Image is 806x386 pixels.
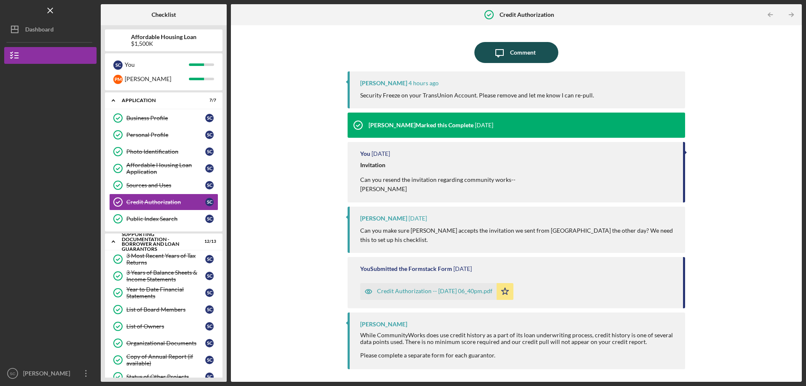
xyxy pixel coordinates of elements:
[109,268,218,284] a: 3 Years of Balance Sheets & Income StatementsSC
[510,42,536,63] div: Comment
[201,239,216,244] div: 12 / 13
[109,318,218,335] a: List of OwnersSC
[126,286,205,299] div: Year to Date Financial Statements
[126,148,205,155] div: Photo Identification
[109,194,218,210] a: Credit AuthorizationSC
[10,371,15,376] text: SC
[25,21,54,40] div: Dashboard
[126,115,205,121] div: Business Profile
[205,147,214,156] div: S C
[131,40,196,47] div: $1,500K
[109,352,218,368] a: Copy of Annual Report (if available)SC
[109,210,218,227] a: Public Index SearchSC
[126,373,205,380] div: Status of Other Projects
[360,265,452,272] div: You Submitted the Formstack Form
[125,58,189,72] div: You
[500,11,554,18] b: Credit Authorization
[205,339,214,347] div: S C
[126,323,205,330] div: List of Owners
[109,126,218,143] a: Personal ProfileSC
[205,373,214,381] div: S C
[201,98,216,103] div: 7 / 7
[21,365,76,384] div: [PERSON_NAME]
[360,283,513,300] button: Credit Authorization -- [DATE] 06_40pm.pdf
[369,122,474,129] div: [PERSON_NAME] Marked this Complete
[408,80,439,87] time: 2025-08-15 17:24
[109,368,218,385] a: Status of Other ProjectsSC
[109,301,218,318] a: List of Board MembersSC
[126,340,205,347] div: Organizational Documents
[126,162,205,175] div: Affordable Housing Loan Application
[475,122,493,129] time: 2025-08-12 19:01
[126,215,205,222] div: Public Index Search
[109,143,218,160] a: Photo IdentificationSC
[474,42,558,63] button: Comment
[122,98,195,103] div: Application
[360,215,407,222] div: [PERSON_NAME]
[360,332,677,345] div: While CommunityWorks does use credit history as a part of its loan underwriting process, credit h...
[360,161,385,168] strong: Invitation
[372,150,390,157] time: 2025-08-07 11:42
[109,110,218,126] a: Business ProfileSC
[109,284,218,301] a: Year to Date Financial StatementsSC
[360,80,407,87] div: [PERSON_NAME]
[126,269,205,283] div: 3 Years of Balance Sheets & Income Statements
[205,215,214,223] div: S C
[131,34,196,40] b: Affordable Housing Loan
[360,352,677,359] div: Please complete a separate form for each guarantor.
[126,306,205,313] div: List of Board Members
[377,288,492,294] div: Credit Authorization -- [DATE] 06_40pm.pdf
[360,321,407,328] div: [PERSON_NAME]
[109,160,218,177] a: Affordable Housing Loan ApplicationSC
[4,365,97,382] button: SC[PERSON_NAME]
[4,21,97,38] button: Dashboard
[360,91,594,100] p: Security Freeze on your TransUnion Account. Please remove and let me know I can re-pull.
[408,215,427,222] time: 2025-08-06 19:24
[109,177,218,194] a: Sources and UsesSC
[205,198,214,206] div: S C
[360,175,516,194] p: Can you resend the invitation regarding community works-- [PERSON_NAME]
[205,181,214,189] div: S C
[126,182,205,189] div: Sources and Uses
[205,322,214,331] div: S C
[205,272,214,280] div: S C
[205,131,214,139] div: S C
[113,60,123,70] div: S C
[109,251,218,268] a: 3 Most Recent Years of Tax ReturnsSC
[126,131,205,138] div: Personal Profile
[205,114,214,122] div: S C
[205,305,214,314] div: S C
[205,255,214,263] div: S C
[360,150,370,157] div: You
[126,353,205,367] div: Copy of Annual Report (if available)
[360,226,677,245] p: Can you make sure [PERSON_NAME] accepts the invitation we sent from [GEOGRAPHIC_DATA] the other d...
[205,164,214,173] div: S C
[113,75,123,84] div: P M
[126,252,205,266] div: 3 Most Recent Years of Tax Returns
[205,289,214,297] div: S C
[152,11,176,18] b: Checklist
[125,72,189,86] div: [PERSON_NAME]
[126,199,205,205] div: Credit Authorization
[453,265,472,272] time: 2025-08-04 22:40
[109,335,218,352] a: Organizational DocumentsSC
[205,356,214,364] div: S C
[122,232,195,251] div: Supporting Documentation - Borrower and Loan Guarantors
